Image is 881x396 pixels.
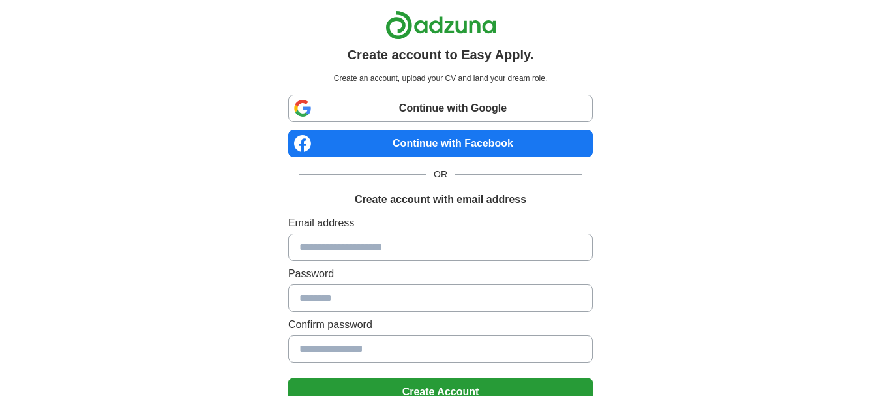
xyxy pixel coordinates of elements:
[291,72,590,84] p: Create an account, upload your CV and land your dream role.
[426,168,455,181] span: OR
[355,192,526,207] h1: Create account with email address
[288,215,593,231] label: Email address
[288,95,593,122] a: Continue with Google
[288,317,593,333] label: Confirm password
[288,130,593,157] a: Continue with Facebook
[385,10,496,40] img: Adzuna logo
[348,45,534,65] h1: Create account to Easy Apply.
[288,266,593,282] label: Password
